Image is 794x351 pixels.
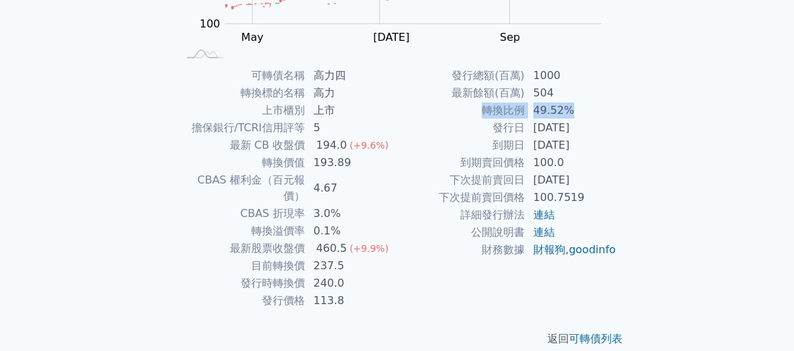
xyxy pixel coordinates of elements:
a: 連結 [533,208,555,221]
a: 連結 [533,226,555,238]
td: 49.52% [525,102,617,119]
td: , [525,241,617,259]
tspan: 100 [200,17,220,30]
td: 5 [306,119,397,137]
td: 1000 [525,67,617,84]
td: 504 [525,84,617,102]
div: 聊天小工具 [727,287,794,351]
td: 100.0 [525,154,617,171]
td: 轉換標的名稱 [178,84,306,102]
td: 發行時轉換價 [178,275,306,292]
td: 目前轉換價 [178,257,306,275]
td: 到期賣回價格 [397,154,525,171]
td: 100.7519 [525,189,617,206]
td: [DATE] [525,137,617,154]
td: 詳細發行辦法 [397,206,525,224]
iframe: Chat Widget [727,287,794,351]
td: 可轉債名稱 [178,67,306,84]
td: 最新餘額(百萬) [397,84,525,102]
td: 高力 [306,84,397,102]
td: [DATE] [525,119,617,137]
td: 4.67 [306,171,397,205]
tspan: Sep [500,31,520,44]
td: 113.8 [306,292,397,309]
td: 發行價格 [178,292,306,309]
td: 轉換價值 [178,154,306,171]
tspan: [DATE] [373,31,409,44]
td: 發行總額(百萬) [397,67,525,84]
div: 460.5 [314,240,350,257]
td: 下次提前賣回價格 [397,189,525,206]
td: CBAS 權利金（百元報價） [178,171,306,205]
td: 財務數據 [397,241,525,259]
a: goodinfo [569,243,616,256]
a: 可轉債列表 [569,332,622,345]
td: 發行日 [397,119,525,137]
td: 193.89 [306,154,397,171]
td: 240.0 [306,275,397,292]
td: 上市 [306,102,397,119]
tspan: May [241,31,263,44]
td: 到期日 [397,137,525,154]
td: 轉換比例 [397,102,525,119]
td: 下次提前賣回日 [397,171,525,189]
td: 最新 CB 收盤價 [178,137,306,154]
td: 轉換溢價率 [178,222,306,240]
div: 194.0 [314,137,350,153]
span: (+9.6%) [350,140,389,151]
td: 公開說明書 [397,224,525,241]
td: 高力四 [306,67,397,84]
a: 財報狗 [533,243,566,256]
span: (+9.9%) [350,243,389,254]
td: 上市櫃別 [178,102,306,119]
td: 237.5 [306,257,397,275]
td: [DATE] [525,171,617,189]
p: 返回 [161,331,633,347]
td: 3.0% [306,205,397,222]
td: 最新股票收盤價 [178,240,306,257]
td: 0.1% [306,222,397,240]
td: 擔保銀行/TCRI信用評等 [178,119,306,137]
td: CBAS 折現率 [178,205,306,222]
